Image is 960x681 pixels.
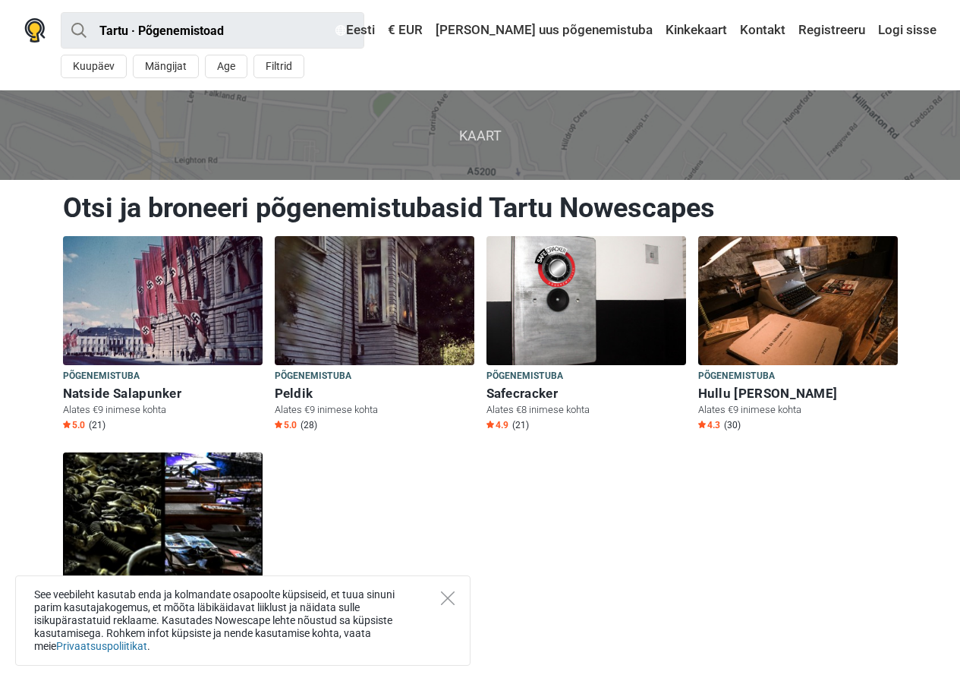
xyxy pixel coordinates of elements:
button: Close [441,591,455,605]
img: Eesti [335,25,346,36]
a: Kontakt [736,17,789,44]
a: [PERSON_NAME] uus põgenemistuba [432,17,656,44]
span: (21) [512,419,529,431]
a: Hullu Kelder Põgenemistuba Hullu [PERSON_NAME] Alates €9 inimese kohta Star4.3 (30) [698,236,898,434]
p: Alates €9 inimese kohta [698,403,898,417]
a: Peldik Põgenemistuba Peldik Alates €9 inimese kohta Star5.0 (28) [275,236,474,434]
img: Prõpjat [63,452,263,582]
p: Alates €9 inimese kohta [63,403,263,417]
button: Filtrid [253,55,304,78]
span: (30) [724,419,741,431]
span: 5.0 [63,419,85,431]
h6: Safecracker [486,386,686,402]
img: Peldik [275,236,474,365]
a: Safecracker Põgenemistuba Safecracker Alates €8 inimese kohta Star4.9 (21) [486,236,686,434]
a: Kinkekaart [662,17,731,44]
button: Age [205,55,247,78]
h6: Hullu [PERSON_NAME] [698,386,898,402]
input: proovi “Tallinn” [61,12,364,49]
span: 4.9 [486,419,508,431]
span: Põgenemistuba [63,368,140,385]
button: Mängijat [133,55,199,78]
img: Safecracker [486,236,686,365]
span: Põgenemistuba [275,368,352,385]
div: See veebileht kasutab enda ja kolmandate osapoolte küpsiseid, et tuua sinuni parim kasutajakogemu... [15,575,471,666]
img: Natside Salapunker [63,236,263,365]
img: Star [698,421,706,428]
span: Põgenemistuba [486,368,564,385]
span: Põgenemistuba [698,368,776,385]
a: Privaatsuspoliitikat [56,640,147,652]
a: Registreeru [795,17,869,44]
span: (28) [301,419,317,431]
a: Natside Salapunker Põgenemistuba Natside Salapunker Alates €9 inimese kohta Star5.0 (21) [63,236,263,434]
h1: Otsi ja broneeri põgenemistubasid Tartu Nowescapes [63,191,898,225]
img: Star [275,421,282,428]
span: 4.3 [698,419,720,431]
img: Star [63,421,71,428]
p: Alates €9 inimese kohta [275,403,474,417]
a: € EUR [384,17,426,44]
a: Prõpjat Põgenemistuba Prõpjat Alates €13 inimese kohta Star4.2 (50) [63,452,263,651]
h6: Peldik [275,386,474,402]
a: Eesti [332,17,379,44]
img: Hullu Kelder [698,236,898,365]
img: Star [486,421,494,428]
button: Kuupäev [61,55,127,78]
span: 5.0 [275,419,297,431]
a: Logi sisse [874,17,936,44]
img: Nowescape logo [24,18,46,43]
span: (21) [89,419,105,431]
p: Alates €8 inimese kohta [486,403,686,417]
h6: Natside Salapunker [63,386,263,402]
